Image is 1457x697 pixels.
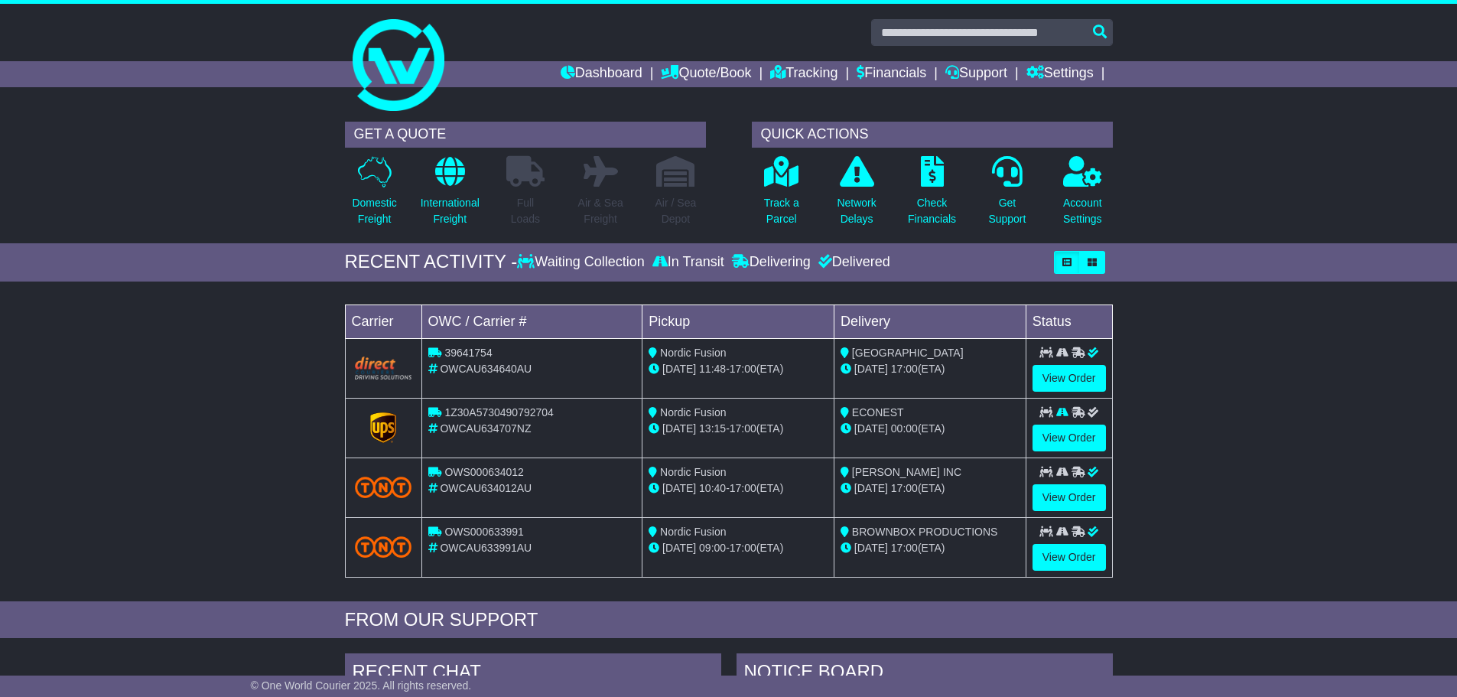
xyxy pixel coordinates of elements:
[699,542,726,554] span: 09:00
[730,482,756,494] span: 17:00
[662,542,696,554] span: [DATE]
[891,422,918,435] span: 00:00
[770,61,837,87] a: Tracking
[728,254,815,271] div: Delivering
[737,653,1113,695] div: NOTICE BOARD
[836,155,876,236] a: NetworkDelays
[699,422,726,435] span: 13:15
[649,254,728,271] div: In Transit
[444,466,524,478] span: OWS000634012
[1033,425,1106,451] a: View Order
[355,477,412,497] img: TNT_Domestic.png
[444,406,553,419] span: 1Z30A5730490792704
[1026,61,1094,87] a: Settings
[815,254,890,271] div: Delivered
[662,363,696,375] span: [DATE]
[908,195,956,227] p: Check Financials
[945,61,1007,87] a: Support
[1062,155,1103,236] a: AccountSettings
[561,61,642,87] a: Dashboard
[837,195,876,227] p: Network Delays
[421,305,642,338] td: OWC / Carrier #
[891,363,918,375] span: 17:00
[649,480,828,497] div: - (ETA)
[891,482,918,494] span: 17:00
[841,540,1020,556] div: (ETA)
[662,422,696,435] span: [DATE]
[662,482,696,494] span: [DATE]
[345,251,518,273] div: RECENT ACTIVITY -
[1063,195,1102,227] p: Account Settings
[1026,305,1112,338] td: Status
[988,195,1026,227] p: Get Support
[649,540,828,556] div: - (ETA)
[854,363,888,375] span: [DATE]
[852,406,904,419] span: ECONEST
[852,526,998,538] span: BROWNBOX PRODUCTIONS
[355,357,412,379] img: Direct.png
[660,406,726,419] span: Nordic Fusion
[345,653,721,695] div: RECENT CHAT
[854,422,888,435] span: [DATE]
[1033,365,1106,392] a: View Order
[987,155,1026,236] a: GetSupport
[649,421,828,437] div: - (ETA)
[444,526,524,538] span: OWS000633991
[699,363,726,375] span: 11:48
[730,542,756,554] span: 17:00
[440,542,532,554] span: OWCAU633991AU
[907,155,957,236] a: CheckFinancials
[1033,484,1106,511] a: View Order
[440,482,532,494] span: OWCAU634012AU
[421,195,480,227] p: International Freight
[1033,544,1106,571] a: View Order
[351,155,397,236] a: DomesticFreight
[370,412,396,443] img: GetCarrierServiceLogo
[345,122,706,148] div: GET A QUOTE
[660,466,726,478] span: Nordic Fusion
[251,679,472,692] span: © One World Courier 2025. All rights reserved.
[857,61,926,87] a: Financials
[642,305,834,338] td: Pickup
[352,195,396,227] p: Domestic Freight
[752,122,1113,148] div: QUICK ACTIONS
[345,609,1113,631] div: FROM OUR SUPPORT
[444,347,492,359] span: 39641754
[730,422,756,435] span: 17:00
[345,305,421,338] td: Carrier
[517,254,648,271] div: Waiting Collection
[730,363,756,375] span: 17:00
[655,195,697,227] p: Air / Sea Depot
[699,482,726,494] span: 10:40
[420,155,480,236] a: InternationalFreight
[854,542,888,554] span: [DATE]
[854,482,888,494] span: [DATE]
[891,542,918,554] span: 17:00
[578,195,623,227] p: Air & Sea Freight
[764,195,799,227] p: Track a Parcel
[660,347,726,359] span: Nordic Fusion
[841,361,1020,377] div: (ETA)
[852,347,964,359] span: [GEOGRAPHIC_DATA]
[763,155,800,236] a: Track aParcel
[661,61,751,87] a: Quote/Book
[852,466,961,478] span: [PERSON_NAME] INC
[660,526,726,538] span: Nordic Fusion
[355,536,412,557] img: TNT_Domestic.png
[834,305,1026,338] td: Delivery
[506,195,545,227] p: Full Loads
[841,421,1020,437] div: (ETA)
[440,363,532,375] span: OWCAU634640AU
[841,480,1020,497] div: (ETA)
[649,361,828,377] div: - (ETA)
[440,422,531,435] span: OWCAU634707NZ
